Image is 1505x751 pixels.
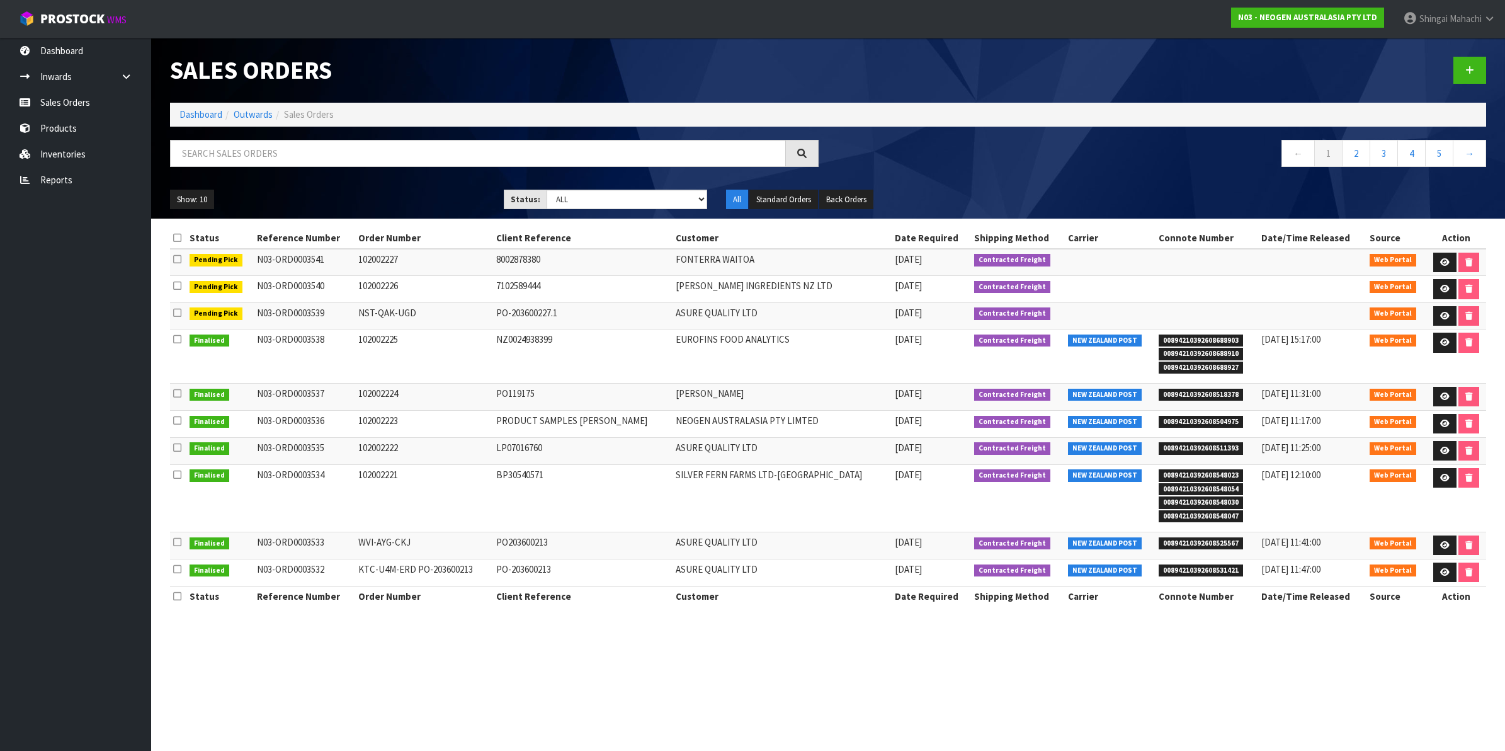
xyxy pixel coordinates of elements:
th: Connote Number [1156,228,1258,248]
span: NEW ZEALAND POST [1068,389,1142,401]
span: [DATE] 11:41:00 [1261,536,1320,548]
td: ASURE QUALITY LTD [673,532,892,559]
td: PO-203600227.1 [493,302,673,330]
a: Dashboard [179,108,222,120]
span: [DATE] [895,307,922,319]
h1: Sales Orders [170,57,819,84]
span: Web Portal [1370,335,1416,347]
th: Status [186,228,253,248]
td: 102002224 [355,383,493,410]
td: 102002223 [355,410,493,437]
strong: Status: [511,194,540,205]
span: NEW ZEALAND POST [1068,335,1142,347]
span: Contracted Freight [974,416,1050,428]
span: 00894210392608525567 [1159,537,1243,550]
span: Pending Pick [190,307,242,320]
td: BP30540571 [493,464,673,532]
th: Date/Time Released [1258,586,1366,606]
th: Customer [673,228,892,248]
button: All [726,190,748,210]
span: [DATE] [895,563,922,575]
span: [DATE] [895,469,922,481]
td: ASURE QUALITY LTD [673,302,892,330]
span: Finalised [190,469,229,482]
a: 4 [1397,140,1426,167]
span: [DATE] 12:10:00 [1261,469,1320,481]
td: N03-ORD0003536 [254,410,356,437]
th: Order Number [355,586,493,606]
td: 102002222 [355,437,493,464]
th: Source [1366,228,1426,248]
td: EUROFINS FOOD ANALYTICS [673,330,892,384]
span: Contracted Freight [974,335,1050,347]
span: [DATE] 15:17:00 [1261,333,1320,345]
th: Date/Time Released [1258,228,1366,248]
span: 00894210392608504975 [1159,416,1243,428]
span: Contracted Freight [974,281,1050,294]
span: Web Portal [1370,442,1416,455]
nav: Page navigation [838,140,1486,171]
span: Web Portal [1370,307,1416,320]
span: Pending Pick [190,281,242,294]
td: [PERSON_NAME] [673,383,892,410]
span: Finalised [190,416,229,428]
td: PO119175 [493,383,673,410]
span: Sales Orders [284,108,334,120]
span: 00894210392608548054 [1159,483,1243,496]
span: NEW ZEALAND POST [1068,442,1142,455]
span: [DATE] [895,280,922,292]
button: Show: 10 [170,190,214,210]
a: → [1453,140,1486,167]
span: Contracted Freight [974,389,1050,401]
span: Web Portal [1370,469,1416,482]
td: N03-ORD0003538 [254,330,356,384]
input: Search sales orders [170,140,786,167]
span: 00894210392608688903 [1159,335,1243,347]
span: Shingai [1419,13,1448,25]
span: [DATE] 11:31:00 [1261,387,1320,399]
td: N03-ORD0003537 [254,383,356,410]
span: 00894210392608518378 [1159,389,1243,401]
td: 102002226 [355,276,493,303]
td: N03-ORD0003534 [254,464,356,532]
span: 00894210392608688927 [1159,362,1243,374]
span: Finalised [190,335,229,347]
strong: N03 - NEOGEN AUSTRALASIA PTY LTD [1238,12,1377,23]
span: NEW ZEALAND POST [1068,416,1142,428]
td: N03-ORD0003541 [254,249,356,276]
span: Contracted Freight [974,254,1050,267]
td: NST-QAK-UGD [355,302,493,330]
td: N03-ORD0003533 [254,532,356,559]
td: [PERSON_NAME] INGREDIENTS NZ LTD [673,276,892,303]
span: 00894210392608548030 [1159,496,1243,509]
button: Standard Orders [749,190,818,210]
span: [DATE] [895,536,922,548]
th: Action [1426,586,1486,606]
td: 102002227 [355,249,493,276]
span: Finalised [190,565,229,577]
span: Contracted Freight [974,537,1050,550]
th: Date Required [892,228,971,248]
td: ASURE QUALITY LTD [673,437,892,464]
span: 00894210392608531421 [1159,565,1243,577]
th: Carrier [1065,586,1156,606]
th: Client Reference [493,228,673,248]
span: 00894210392608548047 [1159,510,1243,523]
span: Web Portal [1370,254,1416,267]
th: Action [1426,228,1486,248]
td: WVI-AYG-CKJ [355,532,493,559]
th: Status [186,586,253,606]
th: Reference Number [254,228,356,248]
td: 102002221 [355,464,493,532]
td: NEOGEN AUSTRALASIA PTY LIMTED [673,410,892,437]
span: [DATE] [895,253,922,265]
span: NEW ZEALAND POST [1068,565,1142,577]
td: ASURE QUALITY LTD [673,559,892,586]
span: Web Portal [1370,537,1416,550]
span: 00894210392608548023 [1159,469,1243,482]
span: Contracted Freight [974,442,1050,455]
a: 3 [1370,140,1398,167]
span: [DATE] 11:25:00 [1261,442,1320,454]
span: Finalised [190,389,229,401]
button: Back Orders [819,190,873,210]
